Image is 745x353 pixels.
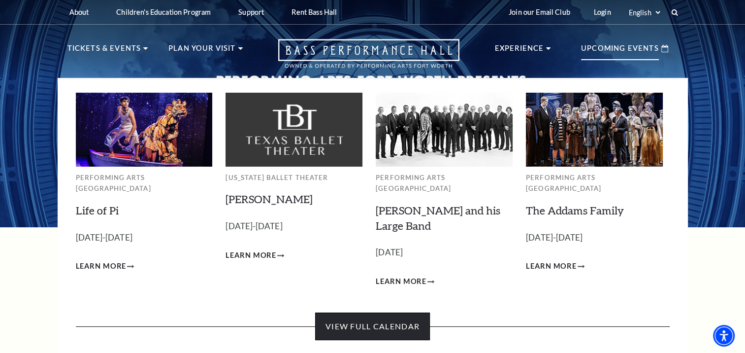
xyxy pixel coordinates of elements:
[243,39,495,78] a: Open this option
[226,172,362,183] p: [US_STATE] Ballet Theater
[76,231,213,245] p: [DATE]-[DATE]
[226,93,362,166] img: Texas Ballet Theater
[376,276,434,288] a: Learn More Lyle Lovett and his Large Band
[226,219,362,234] p: [DATE]-[DATE]
[376,276,426,288] span: Learn More
[76,204,119,217] a: Life of Pi
[76,172,213,194] p: Performing Arts [GEOGRAPHIC_DATA]
[238,8,264,16] p: Support
[376,204,500,232] a: [PERSON_NAME] and his Large Band
[76,260,127,273] span: Learn More
[376,93,513,166] img: Performing Arts Fort Worth
[226,249,276,262] span: Learn More
[526,172,663,194] p: Performing Arts [GEOGRAPHIC_DATA]
[116,8,211,16] p: Children's Education Program
[67,42,141,60] p: Tickets & Events
[627,8,662,17] select: Select:
[526,93,663,166] img: Performing Arts Fort Worth
[315,313,430,340] a: View Full Calendar
[526,231,663,245] p: [DATE]-[DATE]
[526,204,624,217] a: The Addams Family
[376,172,513,194] p: Performing Arts [GEOGRAPHIC_DATA]
[226,192,313,206] a: [PERSON_NAME]
[76,260,134,273] a: Learn More Life of Pi
[76,93,213,166] img: Performing Arts Fort Worth
[69,8,89,16] p: About
[495,42,544,60] p: Experience
[581,42,659,60] p: Upcoming Events
[713,325,735,347] div: Accessibility Menu
[526,260,577,273] span: Learn More
[376,246,513,260] p: [DATE]
[168,42,236,60] p: Plan Your Visit
[292,8,337,16] p: Rent Bass Hall
[226,249,284,262] a: Learn More Peter Pan
[526,260,584,273] a: Learn More The Addams Family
